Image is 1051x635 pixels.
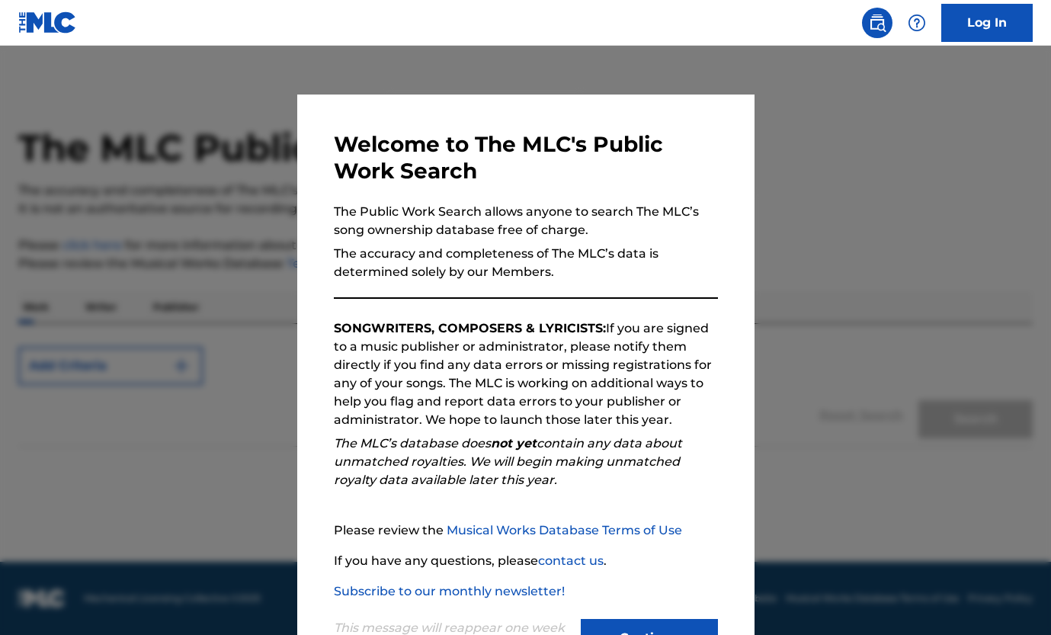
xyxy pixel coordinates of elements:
a: Public Search [862,8,892,38]
a: Musical Works Database Terms of Use [447,523,682,537]
div: Help [902,8,932,38]
p: The accuracy and completeness of The MLC’s data is determined solely by our Members. [334,245,718,281]
a: Log In [941,4,1033,42]
p: The Public Work Search allows anyone to search The MLC’s song ownership database free of charge. [334,203,718,239]
img: MLC Logo [18,11,77,34]
strong: SONGWRITERS, COMPOSERS & LYRICISTS: [334,321,606,335]
h3: Welcome to The MLC's Public Work Search [334,131,718,184]
p: If you have any questions, please . [334,552,718,570]
a: contact us [538,553,604,568]
p: If you are signed to a music publisher or administrator, please notify them directly if you find ... [334,319,718,429]
strong: not yet [491,436,537,451]
img: help [908,14,926,32]
img: search [868,14,886,32]
em: The MLC’s database does contain any data about unmatched royalties. We will begin making unmatche... [334,436,682,487]
p: Please review the [334,521,718,540]
a: Subscribe to our monthly newsletter! [334,584,565,598]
